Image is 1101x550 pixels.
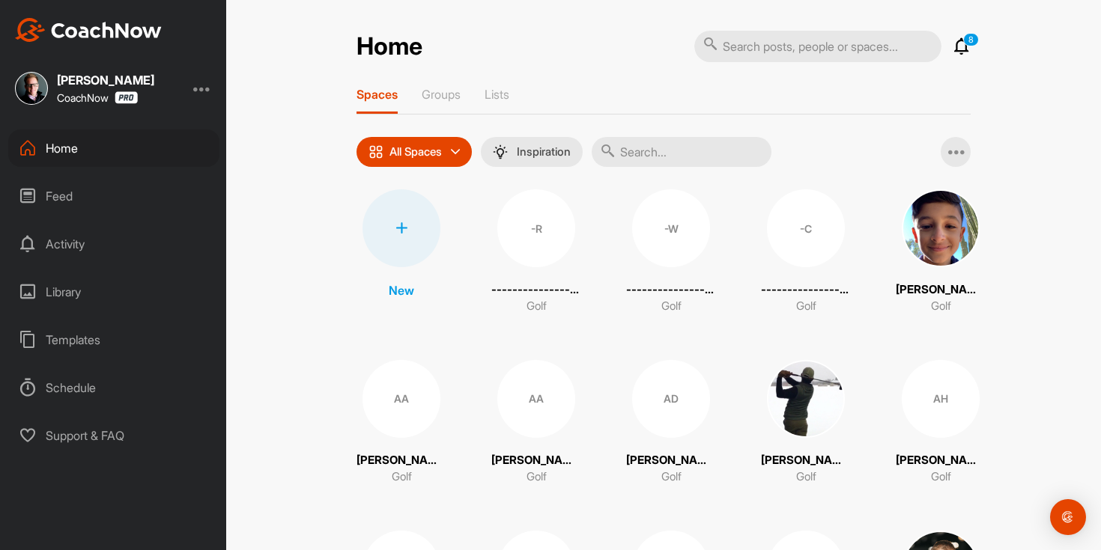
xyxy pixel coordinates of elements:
[517,146,571,158] p: Inspiration
[896,452,986,469] p: [PERSON_NAME]
[632,360,710,438] div: AD
[491,452,581,469] p: [PERSON_NAME]
[15,72,48,105] img: square_20b62fea31acd0f213c23be39da22987.jpg
[422,87,461,102] p: Groups
[761,189,851,315] a: -C----------------------------- Contact Imported: NAME : [PERSON_NAME]Golf
[796,468,816,486] p: Golf
[963,33,979,46] p: 8
[626,452,716,469] p: [PERSON_NAME]
[694,31,941,62] input: Search posts, people or spaces...
[357,87,398,102] p: Spaces
[527,298,547,315] p: Golf
[796,298,816,315] p: Golf
[931,298,951,315] p: Golf
[491,281,581,299] p: ----------------------------- Contact Imported: NAME : [PERSON_NAME]
[368,144,383,159] img: icon
[497,189,575,267] div: -R
[626,281,716,299] p: ----------------------------- Contact Imported: NAME : [PERSON_NAME]
[8,417,219,454] div: Support & FAQ
[389,146,442,158] p: All Spaces
[485,87,509,102] p: Lists
[389,281,414,299] p: New
[902,360,980,438] div: AH
[8,129,219,167] div: Home
[115,91,138,104] img: CoachNow Pro
[15,18,162,42] img: CoachNow
[767,189,845,267] div: -C
[357,32,422,61] h2: Home
[632,189,710,267] div: -W
[363,360,440,438] div: AA
[57,91,138,104] div: CoachNow
[8,177,219,215] div: Feed
[527,468,547,486] p: Golf
[896,360,986,486] a: AH[PERSON_NAME]Golf
[661,298,682,315] p: Golf
[8,321,219,358] div: Templates
[8,225,219,263] div: Activity
[626,360,716,486] a: AD[PERSON_NAME]Golf
[761,360,851,486] a: [PERSON_NAME]Golf
[392,468,412,486] p: Golf
[592,137,771,167] input: Search...
[902,189,980,267] img: square_0ce735a71d926ee92ec62a843deabb63.jpg
[761,452,851,469] p: [PERSON_NAME]
[767,360,845,438] img: square_9d694d9a06870bb11a6c26105956a054.jpg
[493,144,508,159] img: menuIcon
[497,360,575,438] div: AA
[8,273,219,311] div: Library
[896,281,986,299] p: [PERSON_NAME]
[896,189,986,315] a: [PERSON_NAME]Golf
[761,281,851,299] p: ----------------------------- Contact Imported: NAME : [PERSON_NAME]
[491,189,581,315] a: -R----------------------------- Contact Imported: NAME : [PERSON_NAME]Golf
[57,74,154,86] div: [PERSON_NAME]
[661,468,682,486] p: Golf
[357,360,446,486] a: AA[PERSON_NAME]Golf
[931,468,951,486] p: Golf
[1050,499,1086,535] div: Open Intercom Messenger
[626,189,716,315] a: -W----------------------------- Contact Imported: NAME : [PERSON_NAME]Golf
[8,369,219,406] div: Schedule
[357,452,446,469] p: [PERSON_NAME]
[491,360,581,486] a: AA[PERSON_NAME]Golf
